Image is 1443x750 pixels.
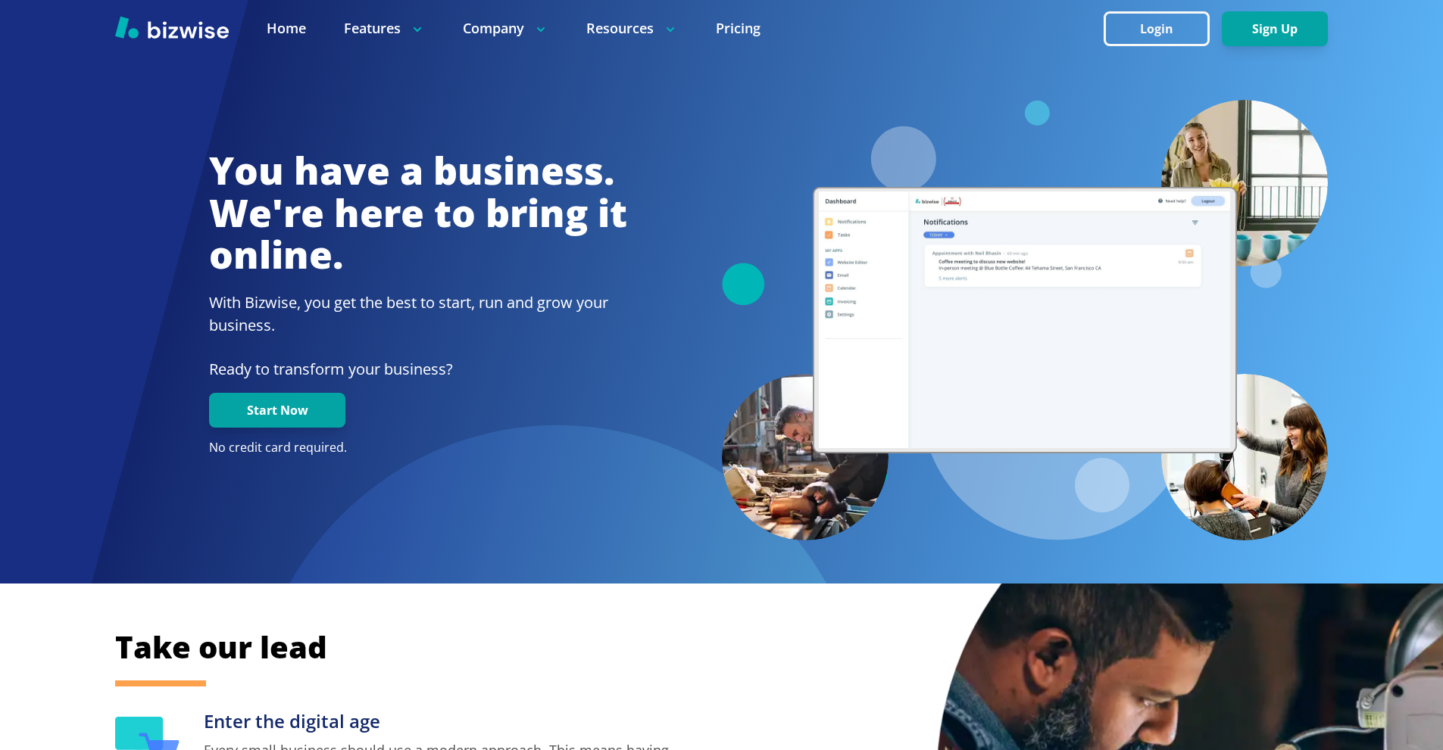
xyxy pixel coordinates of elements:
[267,19,306,38] a: Home
[209,393,345,428] button: Start Now
[115,16,229,39] img: Bizwise Logo
[209,403,345,418] a: Start Now
[1222,11,1328,46] button: Sign Up
[209,291,627,337] h2: With Bizwise, you get the best to start, run and grow your business.
[586,19,678,38] p: Resources
[209,440,627,456] p: No credit card required.
[1104,22,1222,36] a: Login
[115,627,1251,668] h2: Take our lead
[463,19,548,38] p: Company
[344,19,425,38] p: Features
[204,709,683,734] h3: Enter the digital age
[209,358,627,381] p: Ready to transform your business?
[1104,11,1210,46] button: Login
[716,19,761,38] a: Pricing
[1222,22,1328,36] a: Sign Up
[209,150,627,276] h1: You have a business. We're here to bring it online.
